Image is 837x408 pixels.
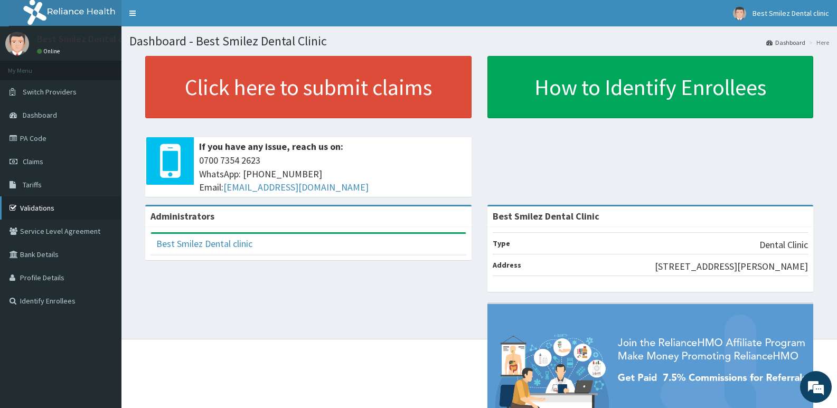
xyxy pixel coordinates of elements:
b: If you have any issue, reach us on: [199,140,343,153]
strong: Best Smilez Dental Clinic [493,210,599,222]
a: Click here to submit claims [145,56,472,118]
span: Switch Providers [23,87,77,97]
b: Administrators [151,210,214,222]
a: [EMAIL_ADDRESS][DOMAIN_NAME] [223,181,369,193]
b: Type [493,239,510,248]
img: User Image [733,7,746,20]
span: Best Smilez Dental clinic [753,8,829,18]
a: Dashboard [766,38,805,47]
a: Online [37,48,62,55]
p: [STREET_ADDRESS][PERSON_NAME] [655,260,808,273]
b: Address [493,260,521,270]
img: User Image [5,32,29,55]
a: Best Smilez Dental clinic [156,238,252,250]
p: Dental Clinic [759,238,808,252]
span: Claims [23,157,43,166]
span: Tariffs [23,180,42,189]
li: Here [806,38,829,47]
a: How to Identify Enrollees [487,56,814,118]
h1: Dashboard - Best Smilez Dental Clinic [129,34,829,48]
p: Best Smilez Dental clinic [37,34,140,44]
span: 0700 7354 2623 WhatsApp: [PHONE_NUMBER] Email: [199,154,466,194]
span: Dashboard [23,110,57,120]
